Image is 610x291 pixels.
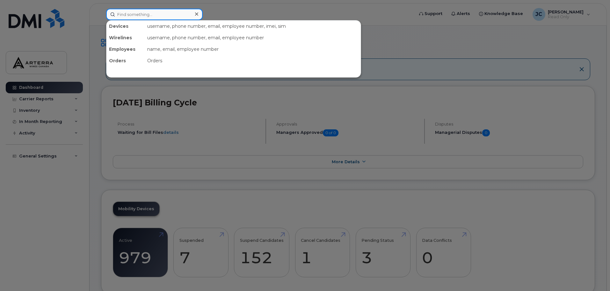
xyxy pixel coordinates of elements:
[145,20,361,32] div: username, phone number, email, employee number, imei, sim
[145,55,361,66] div: Orders
[145,43,361,55] div: name, email, employee number
[106,43,145,55] div: Employees
[106,32,145,43] div: Wirelines
[145,32,361,43] div: username, phone number, email, employee number
[106,20,145,32] div: Devices
[106,55,145,66] div: Orders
